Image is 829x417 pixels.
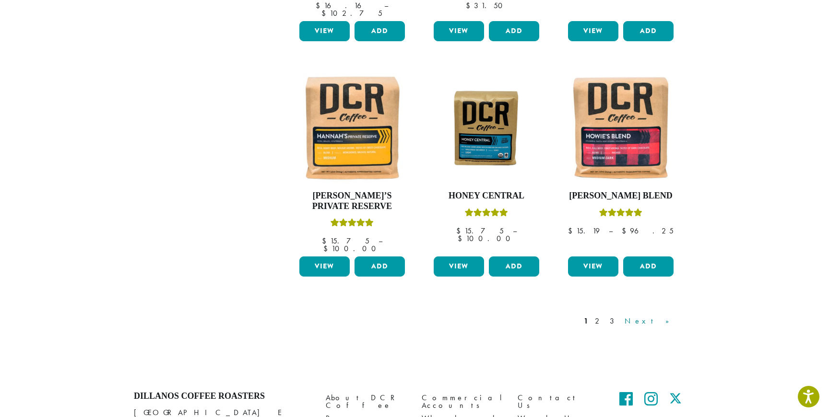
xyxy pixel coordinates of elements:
[599,207,642,221] div: Rated 4.67 out of 5
[458,233,466,243] span: $
[568,256,618,277] a: View
[321,8,330,18] span: $
[622,226,630,236] span: $
[321,8,382,18] bdi: 102.75
[582,315,590,327] a: 1
[322,236,369,246] bdi: 15.75
[609,226,613,236] span: –
[489,256,539,277] button: Add
[566,191,676,201] h4: [PERSON_NAME] Blend
[466,0,507,11] bdi: 31.50
[379,236,382,246] span: –
[422,391,503,412] a: Commercial Accounts
[623,256,674,277] button: Add
[355,256,405,277] button: Add
[384,0,388,11] span: –
[465,207,508,221] div: Rated 5.00 out of 5
[297,73,407,253] a: [PERSON_NAME]’s Private ReserveRated 5.00 out of 5
[331,217,374,232] div: Rated 5.00 out of 5
[456,226,504,236] bdi: 15.75
[431,191,542,201] h4: Honey Central
[458,233,515,243] bdi: 100.00
[299,21,350,41] a: View
[355,21,405,41] button: Add
[568,226,576,236] span: $
[431,87,542,169] img: Honey-Central-stock-image-fix-1200-x-900.png
[518,391,599,412] a: Contact Us
[297,73,407,183] img: Hannahs-Private-Reserve-12oz-300x300.jpg
[593,315,605,327] a: 2
[566,73,676,253] a: [PERSON_NAME] BlendRated 4.67 out of 5
[489,21,539,41] button: Add
[134,391,311,402] h4: Dillanos Coffee Roasters
[456,226,464,236] span: $
[466,0,474,11] span: $
[326,391,407,412] a: About DCR Coffee
[434,256,484,277] a: View
[434,21,484,41] a: View
[316,0,375,11] bdi: 16.16
[566,73,676,183] img: Howies-Blend-12oz-300x300.jpg
[513,226,517,236] span: –
[623,315,678,327] a: Next »
[323,243,332,254] span: $
[323,243,380,254] bdi: 100.00
[623,21,674,41] button: Add
[316,0,324,11] span: $
[568,226,600,236] bdi: 15.19
[299,256,350,277] a: View
[568,21,618,41] a: View
[622,226,674,236] bdi: 96.25
[322,236,330,246] span: $
[297,191,407,211] h4: [PERSON_NAME]’s Private Reserve
[431,73,542,253] a: Honey CentralRated 5.00 out of 5
[608,315,620,327] a: 3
